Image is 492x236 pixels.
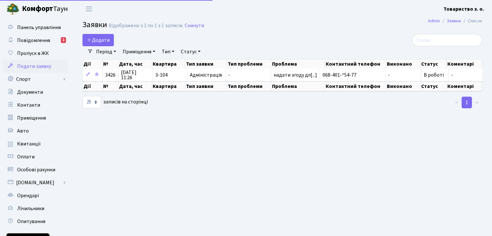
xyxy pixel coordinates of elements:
input: Пошук... [412,34,482,46]
th: № [103,59,118,69]
th: Дії [83,81,103,91]
span: 3-104 [155,72,184,78]
a: Заявки [447,17,461,24]
th: Коментарі [447,59,482,69]
th: Тип заявки [185,59,227,69]
span: надати згоду дл[...] [274,71,317,79]
a: Товариство з. о. [443,5,484,13]
span: В роботі [424,71,444,79]
th: Дата, час [118,81,152,91]
th: Контактний телефон [325,59,386,69]
img: logo.png [6,3,19,16]
a: Квитанції [3,137,68,150]
a: Admin [428,17,440,24]
a: 1 [462,97,472,108]
a: Панель управління [3,21,68,34]
th: Проблема [271,81,325,91]
span: - [451,72,483,78]
th: № [103,81,118,91]
a: Подати заявку [3,60,68,73]
a: Скинути [185,23,204,29]
th: Тип проблеми [227,81,271,91]
nav: breadcrumb [418,14,492,28]
th: Дії [83,59,103,69]
span: Квитанції [17,140,41,147]
span: Лічильники [17,205,44,212]
a: Тип [159,46,177,57]
span: 3426 [105,71,115,79]
label: записів на сторінці [82,96,148,108]
li: Список [461,17,482,25]
span: Додати [87,37,110,44]
span: Панель управління [17,24,61,31]
a: Спорт [3,73,68,86]
th: Контактний телефон [325,81,386,91]
span: Повідомлення [17,37,50,44]
span: [DATE] 11:26 [121,70,150,80]
a: Документи [3,86,68,99]
th: Проблема [271,59,325,69]
th: Коментарі [447,81,482,91]
a: Період [93,46,119,57]
span: Документи [17,89,43,96]
th: Виконано [386,59,421,69]
a: Оплати [3,150,68,163]
span: Заявки [82,19,107,30]
th: Квартира [152,81,186,91]
a: Приміщення [3,112,68,124]
th: Тип проблеми [227,59,271,69]
a: [DOMAIN_NAME] [3,176,68,189]
a: Пропуск в ЖК [3,47,68,60]
div: 1 [61,37,66,43]
div: Відображено з 1 по 1 з 1 записів. [109,23,183,29]
a: Опитування [3,215,68,228]
span: Оплати [17,153,35,160]
a: Контакти [3,99,68,112]
a: Особові рахунки [3,163,68,176]
span: Особові рахунки [17,166,55,173]
span: Адміністрація [190,72,223,78]
a: Статус [178,46,203,57]
th: Виконано [386,81,421,91]
span: Приміщення [17,114,46,122]
th: Дата, час [118,59,152,69]
th: Статус [421,81,447,91]
a: Повідомлення1 [3,34,68,47]
th: Статус [421,59,447,69]
span: Опитування [17,218,45,225]
a: Приміщення [120,46,158,57]
th: Тип заявки [185,81,227,91]
span: - [388,71,390,79]
a: Авто [3,124,68,137]
span: Контакти [17,102,40,109]
span: 068-401-*54-77 [323,72,382,78]
th: Квартира [152,59,185,69]
span: Пропуск в ЖК [17,50,49,57]
a: Додати [82,34,114,46]
b: Комфорт [22,4,53,14]
span: Таун [22,4,68,15]
a: Лічильники [3,202,68,215]
span: Авто [17,127,29,134]
a: Орендарі [3,189,68,202]
select: записів на сторінці [82,96,101,108]
span: - [228,72,268,78]
button: Переключити навігацію [81,4,97,14]
span: Орендарі [17,192,39,199]
span: Подати заявку [17,63,51,70]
